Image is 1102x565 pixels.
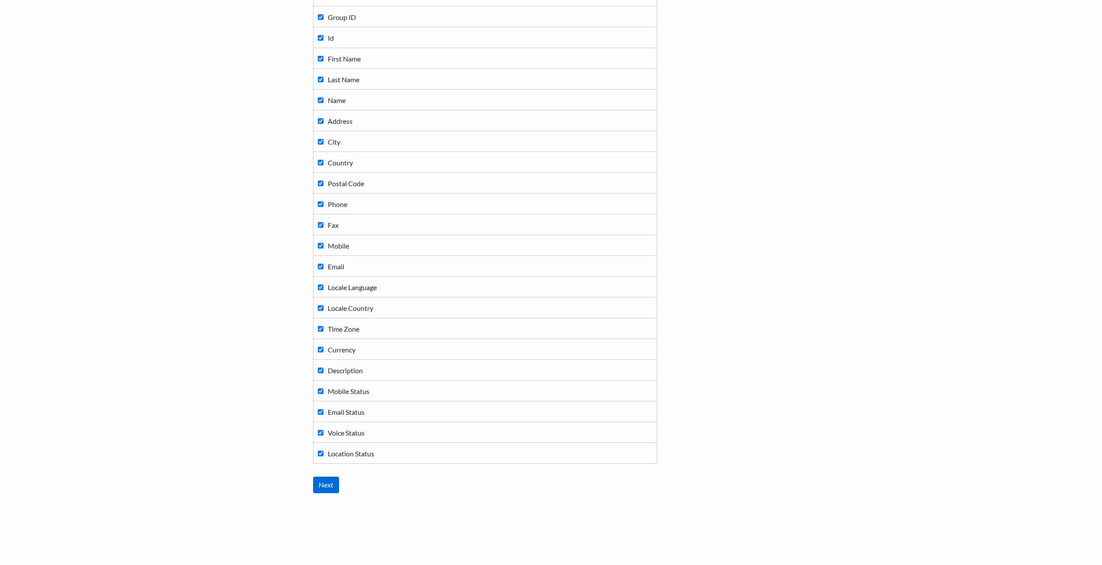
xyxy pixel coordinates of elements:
span: Phone [328,200,347,208]
span: Location Status [328,449,374,458]
input: Locale Language [318,284,323,290]
input: Next [313,477,339,493]
span: Fax [328,221,339,229]
span: Time Zone [328,325,359,333]
span: Id [328,34,334,42]
input: Address [318,118,323,124]
iframe: Drift Widget Chat Controller [1059,522,1092,555]
span: Name [328,96,346,104]
span: Locale Language [328,283,377,291]
input: Last Name [318,77,323,82]
span: Address [328,117,352,125]
input: Group ID [318,14,323,20]
span: Country [328,158,353,167]
span: Last Name [328,75,359,84]
input: Description [318,368,323,373]
input: Name [318,97,323,103]
input: Country [318,160,323,165]
input: First Name [318,56,323,61]
input: Locale Country [318,305,323,311]
span: Email Status [328,408,365,416]
input: Mobile Status [318,388,323,394]
span: Mobile Status [328,387,369,395]
input: Currency [318,347,323,352]
span: First Name [328,55,361,63]
input: Email [318,264,323,269]
span: Locale Country [328,304,373,312]
span: Currency [328,345,355,354]
input: Location Status [318,451,323,456]
input: Id [318,35,323,41]
input: Voice Status [318,430,323,436]
span: Description [328,366,363,375]
input: City [318,139,323,145]
input: Time Zone [318,326,323,332]
input: Postal Code [318,181,323,186]
span: Voice Status [328,429,365,437]
input: Mobile [318,243,323,249]
input: Email Status [318,409,323,415]
span: Email [328,262,344,271]
span: Group ID [328,13,356,21]
input: Fax [318,222,323,228]
span: City [328,138,340,146]
input: Phone [318,201,323,207]
span: Mobile [328,242,349,250]
span: Postal Code [328,179,364,187]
